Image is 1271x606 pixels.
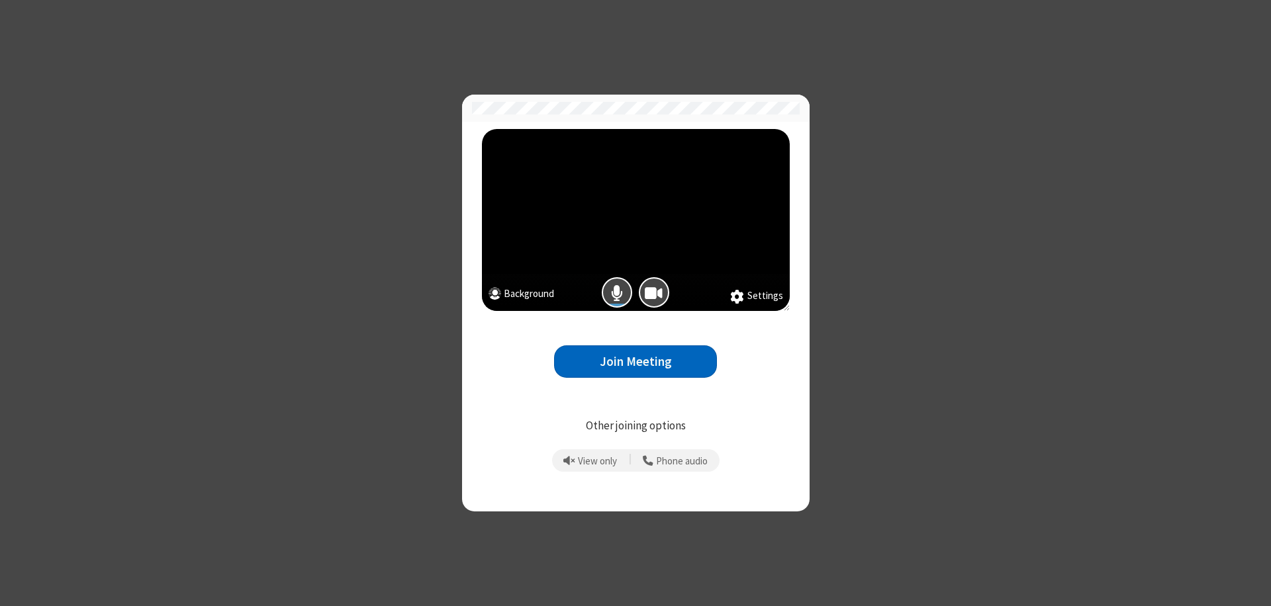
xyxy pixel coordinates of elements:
[730,288,783,304] button: Settings
[629,451,632,470] span: |
[482,417,790,435] p: Other joining options
[656,456,708,467] span: Phone audio
[638,449,713,472] button: Use your phone for mic and speaker while you view the meeting on this device.
[639,277,669,308] button: Camera is on
[489,286,554,304] button: Background
[578,456,617,467] span: View only
[559,449,622,472] button: Prevent echo when there is already an active mic and speaker in the room.
[554,345,717,378] button: Join Meeting
[602,277,632,308] button: Mic is on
